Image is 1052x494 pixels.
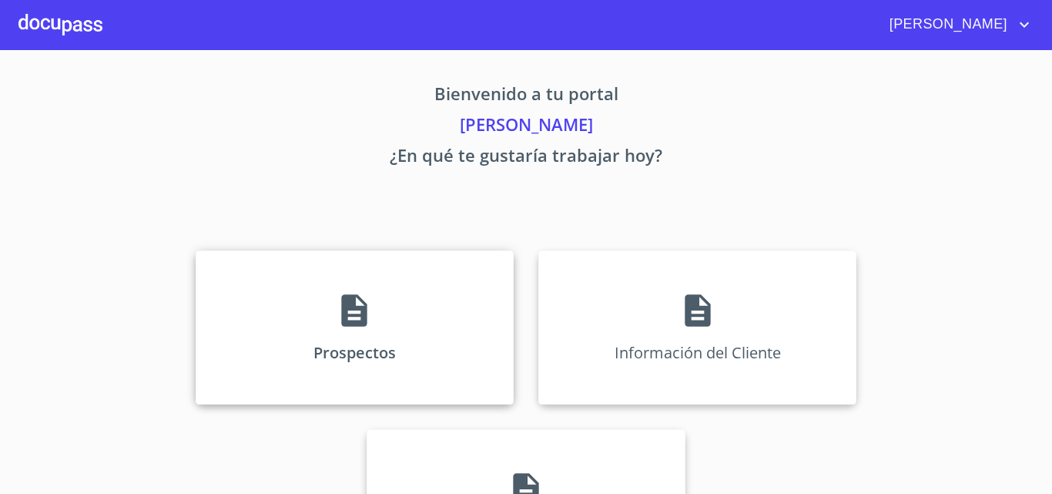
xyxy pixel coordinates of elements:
[313,342,396,363] p: Prospectos
[52,81,1000,112] p: Bienvenido a tu portal
[615,342,781,363] p: Información del Cliente
[52,112,1000,143] p: [PERSON_NAME]
[878,12,1015,37] span: [PERSON_NAME]
[52,143,1000,173] p: ¿En qué te gustaría trabajar hoy?
[878,12,1034,37] button: account of current user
